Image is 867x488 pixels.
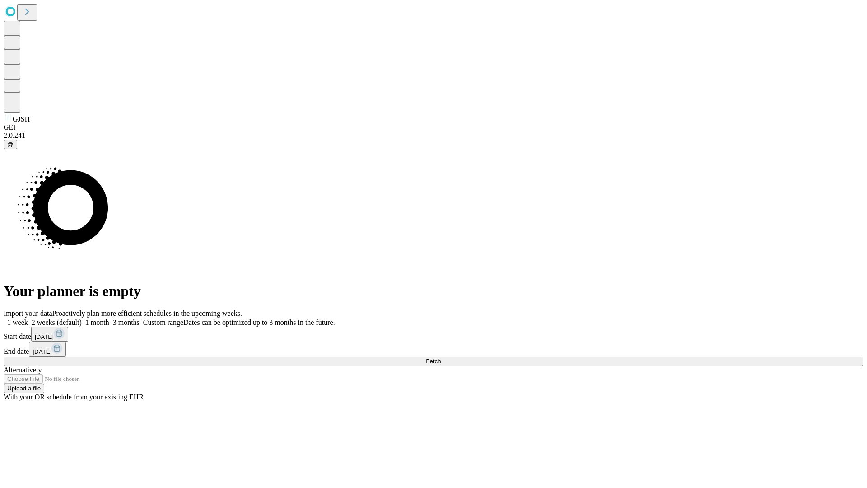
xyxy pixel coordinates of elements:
span: 1 week [7,319,28,326]
h1: Your planner is empty [4,283,863,300]
button: [DATE] [31,327,68,342]
span: 3 months [113,319,140,326]
div: 2.0.241 [4,131,863,140]
span: Fetch [426,358,441,365]
span: Import your data [4,310,52,317]
button: Fetch [4,357,863,366]
button: Upload a file [4,384,44,393]
button: [DATE] [29,342,66,357]
span: Custom range [143,319,183,326]
button: @ [4,140,17,149]
span: [DATE] [35,333,54,340]
span: Proactively plan more efficient schedules in the upcoming weeks. [52,310,242,317]
div: Start date [4,327,863,342]
span: Dates can be optimized up to 3 months in the future. [183,319,335,326]
span: @ [7,141,14,148]
div: End date [4,342,863,357]
span: Alternatively [4,366,42,374]
span: [DATE] [33,348,51,355]
span: GJSH [13,115,30,123]
span: 1 month [85,319,109,326]
span: 2 weeks (default) [32,319,82,326]
span: With your OR schedule from your existing EHR [4,393,144,401]
div: GEI [4,123,863,131]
